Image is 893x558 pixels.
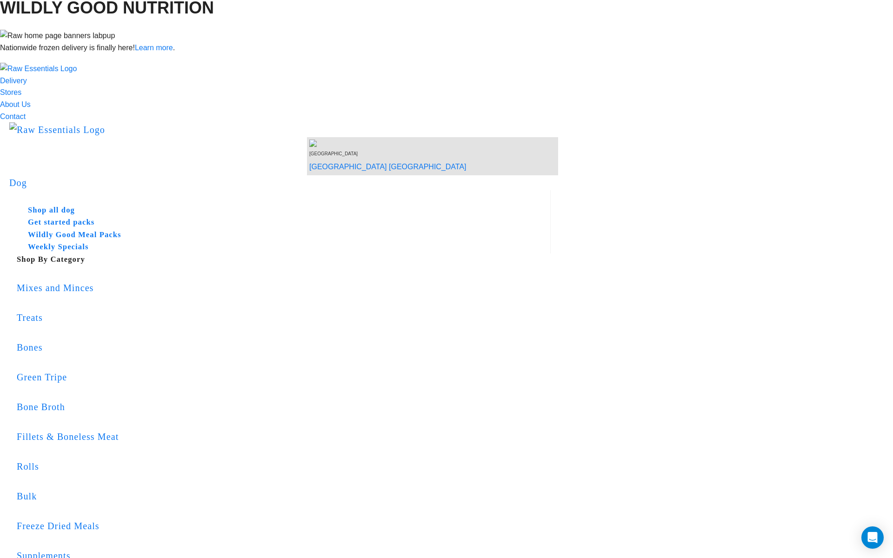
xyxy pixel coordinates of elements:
div: Freeze Dried Meals [17,518,551,533]
span: [GEOGRAPHIC_DATA] [309,151,358,156]
div: Green Tripe [17,370,551,385]
a: [GEOGRAPHIC_DATA] [309,163,387,171]
div: Bone Broth [17,399,551,414]
a: Weekly Specials [17,241,535,253]
h5: Weekly Specials [28,241,535,253]
div: Rolls [17,459,551,474]
div: Mixes and Minces [17,280,551,295]
a: Shop all dog [17,204,535,217]
a: [GEOGRAPHIC_DATA] [389,163,466,171]
a: Treats [17,298,551,338]
a: Dog [9,178,27,188]
a: Freeze Dried Meals [17,506,551,546]
img: Raw Essentials Logo [9,122,105,137]
a: Bulk [17,476,551,516]
h5: Shop By Category [17,253,551,266]
h5: Shop all dog [28,204,535,217]
a: Bones [17,327,551,367]
a: Learn more [135,44,173,52]
a: Bone Broth [17,387,551,427]
a: Fillets & Boneless Meat [17,417,551,457]
div: Fillets & Boneless Meat [17,429,551,444]
h5: Get started packs [28,216,535,229]
h5: Wildly Good Meal Packs [28,229,535,241]
a: Wildly Good Meal Packs [17,229,535,241]
a: Green Tripe [17,357,551,397]
div: Open Intercom Messenger [861,526,884,549]
a: Get started packs [17,216,535,229]
a: Mixes and Minces [17,268,551,308]
div: Bulk [17,489,551,504]
div: Treats [17,310,551,325]
div: Bones [17,340,551,355]
a: Rolls [17,446,551,486]
img: van-moving.png [309,139,319,147]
